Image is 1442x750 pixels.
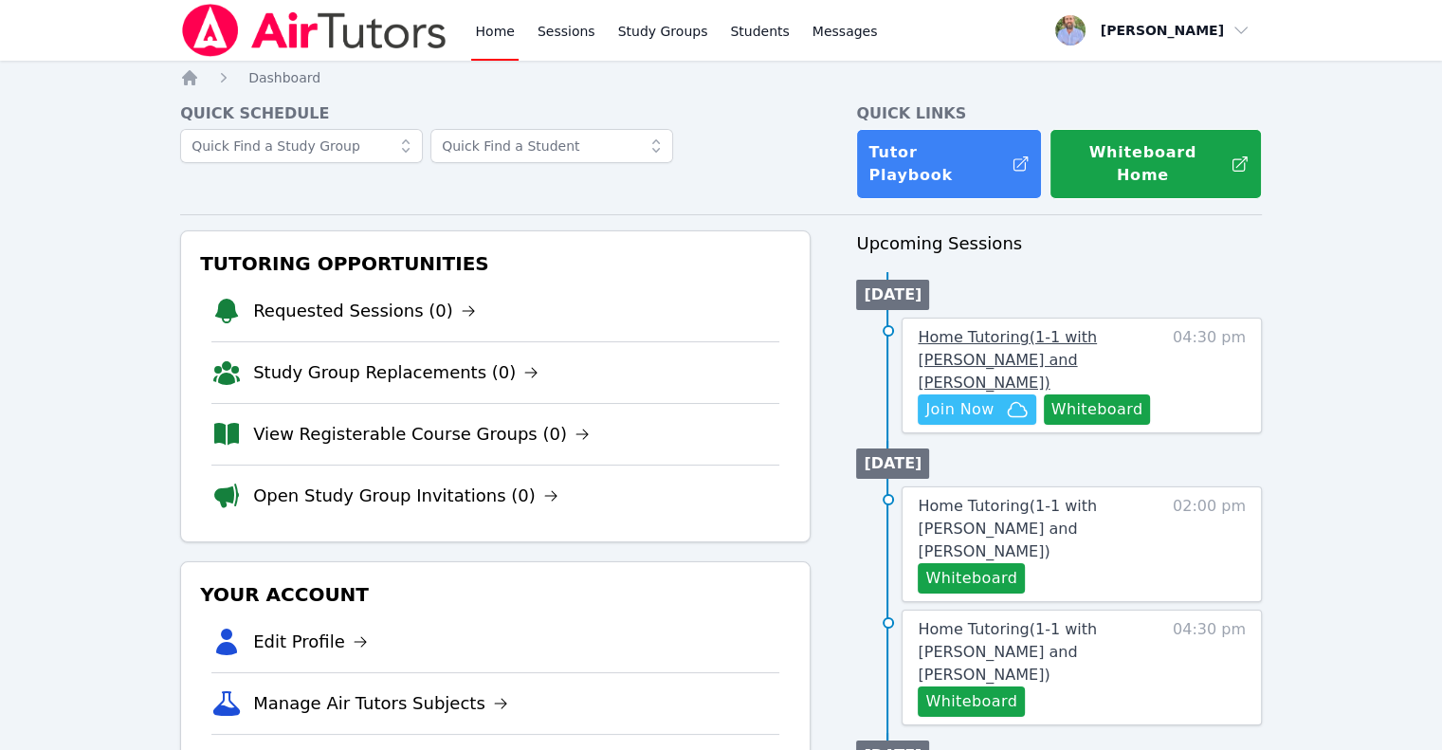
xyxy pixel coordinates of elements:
span: Home Tutoring ( 1-1 with [PERSON_NAME] and [PERSON_NAME] ) [918,620,1097,684]
nav: Breadcrumb [180,68,1262,87]
a: Requested Sessions (0) [253,298,476,324]
a: Home Tutoring(1-1 with [PERSON_NAME] and [PERSON_NAME]) [918,618,1163,686]
span: 04:30 pm [1173,326,1246,425]
a: Home Tutoring(1-1 with [PERSON_NAME] and [PERSON_NAME]) [918,495,1163,563]
li: [DATE] [856,280,929,310]
a: Dashboard [248,68,320,87]
a: Edit Profile [253,629,368,655]
button: Whiteboard [918,686,1025,717]
input: Quick Find a Student [430,129,673,163]
span: Messages [812,22,878,41]
button: Whiteboard [1044,394,1151,425]
a: Tutor Playbook [856,129,1042,199]
span: Home Tutoring ( 1-1 with [PERSON_NAME] and [PERSON_NAME] ) [918,328,1097,392]
a: Study Group Replacements (0) [253,359,538,386]
span: 02:00 pm [1173,495,1246,594]
a: View Registerable Course Groups (0) [253,421,590,448]
button: Whiteboard [918,563,1025,594]
h3: Tutoring Opportunities [196,247,794,281]
a: Manage Air Tutors Subjects [253,690,508,717]
h3: Your Account [196,577,794,612]
a: Home Tutoring(1-1 with [PERSON_NAME] and [PERSON_NAME]) [918,326,1163,394]
img: Air Tutors [180,4,448,57]
h3: Upcoming Sessions [856,230,1262,257]
h4: Quick Schedule [180,102,811,125]
h4: Quick Links [856,102,1262,125]
span: 04:30 pm [1173,618,1246,717]
button: Join Now [918,394,1035,425]
button: Whiteboard Home [1050,129,1262,199]
li: [DATE] [856,448,929,479]
span: Dashboard [248,70,320,85]
span: Home Tutoring ( 1-1 with [PERSON_NAME] and [PERSON_NAME] ) [918,497,1097,560]
a: Open Study Group Invitations (0) [253,483,558,509]
input: Quick Find a Study Group [180,129,423,163]
span: Join Now [925,398,994,421]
